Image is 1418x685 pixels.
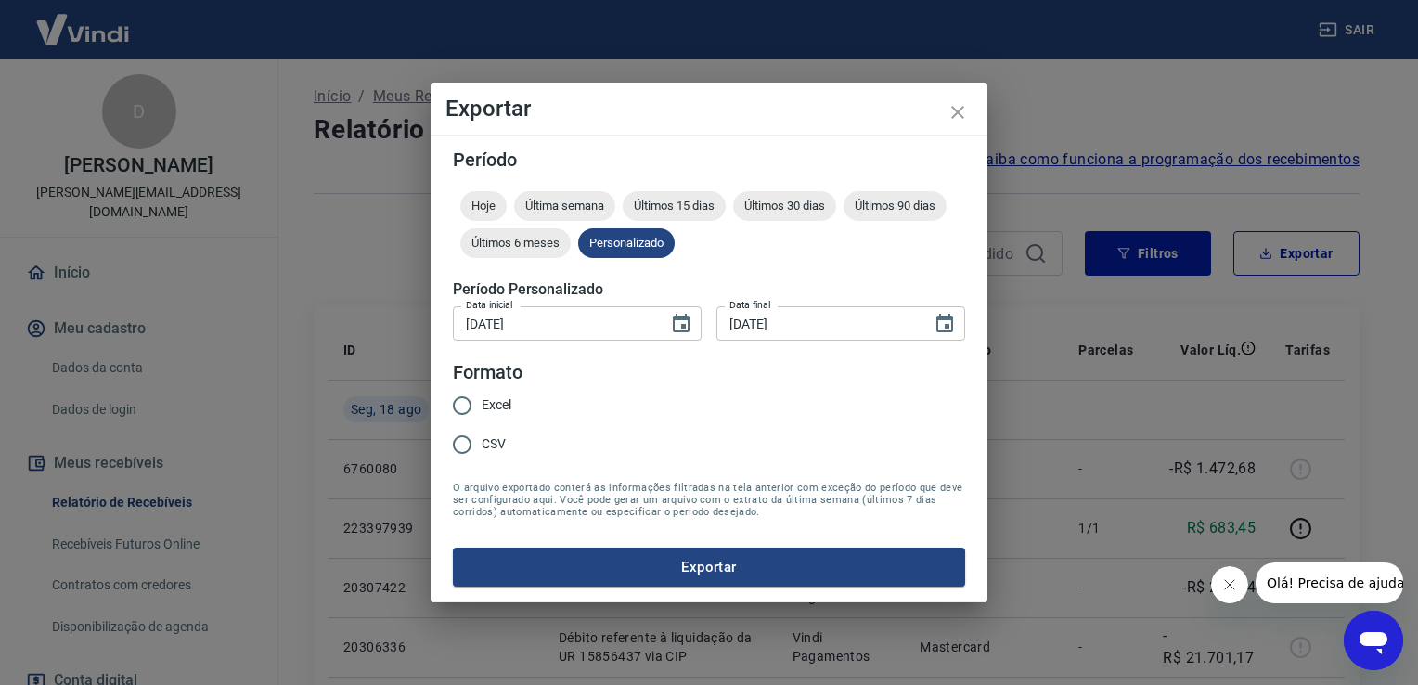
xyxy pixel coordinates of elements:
span: Última semana [514,199,615,213]
div: Hoje [460,191,507,221]
span: Últimos 15 dias [623,199,726,213]
h4: Exportar [445,97,973,120]
span: O arquivo exportado conterá as informações filtradas na tela anterior com exceção do período que ... [453,482,965,518]
iframe: Botão para abrir a janela de mensagens [1344,611,1403,670]
input: DD/MM/YYYY [716,306,919,341]
span: Personalizado [578,236,675,250]
div: Última semana [514,191,615,221]
input: DD/MM/YYYY [453,306,655,341]
button: Choose date, selected date is 14 de ago de 2025 [663,305,700,342]
label: Data inicial [466,298,513,312]
div: Últimos 6 meses [460,228,571,258]
h5: Período [453,150,965,169]
span: Hoje [460,199,507,213]
button: Choose date, selected date is 18 de ago de 2025 [926,305,963,342]
iframe: Fechar mensagem [1211,566,1248,603]
span: Olá! Precisa de ajuda? [11,13,156,28]
span: Últimos 90 dias [844,199,947,213]
h5: Período Personalizado [453,280,965,299]
span: CSV [482,434,506,454]
div: Personalizado [578,228,675,258]
button: Exportar [453,548,965,587]
button: close [935,90,980,135]
span: Excel [482,395,511,415]
div: Últimos 90 dias [844,191,947,221]
legend: Formato [453,359,522,386]
div: Últimos 15 dias [623,191,726,221]
div: Últimos 30 dias [733,191,836,221]
label: Data final [729,298,771,312]
span: Últimos 30 dias [733,199,836,213]
span: Últimos 6 meses [460,236,571,250]
iframe: Mensagem da empresa [1256,562,1403,603]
